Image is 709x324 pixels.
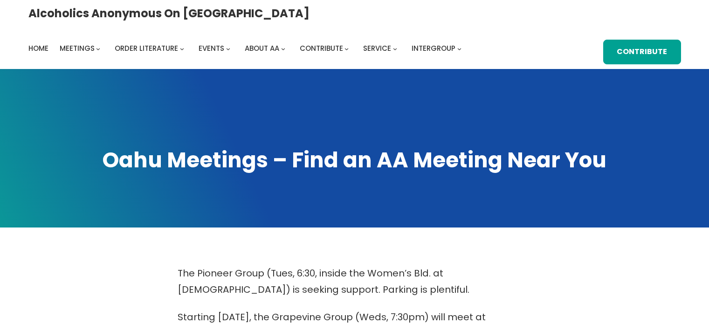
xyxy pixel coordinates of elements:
span: About AA [245,43,279,53]
span: Order Literature [115,43,178,53]
a: Home [28,42,48,55]
button: Contribute submenu [344,47,349,51]
a: Events [199,42,224,55]
span: Intergroup [412,43,455,53]
p: The Pioneer Group (Tues, 6:30, inside the Women’s Bld. at [DEMOGRAPHIC_DATA]) is seeking support.... [178,265,532,298]
button: Events submenu [226,47,230,51]
a: Meetings [60,42,95,55]
button: Service submenu [393,47,397,51]
button: Meetings submenu [96,47,100,51]
h1: Oahu Meetings – Find an AA Meeting Near You [28,145,681,174]
a: Contribute [300,42,343,55]
a: Intergroup [412,42,455,55]
button: Intergroup submenu [457,47,461,51]
a: Alcoholics Anonymous on [GEOGRAPHIC_DATA] [28,3,310,23]
span: Service [363,43,391,53]
a: Service [363,42,391,55]
a: Contribute [603,40,681,64]
span: Events [199,43,224,53]
span: Contribute [300,43,343,53]
nav: Intergroup [28,42,465,55]
button: Order Literature submenu [180,47,184,51]
a: About AA [245,42,279,55]
span: Meetings [60,43,95,53]
button: About AA submenu [281,47,285,51]
span: Home [28,43,48,53]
